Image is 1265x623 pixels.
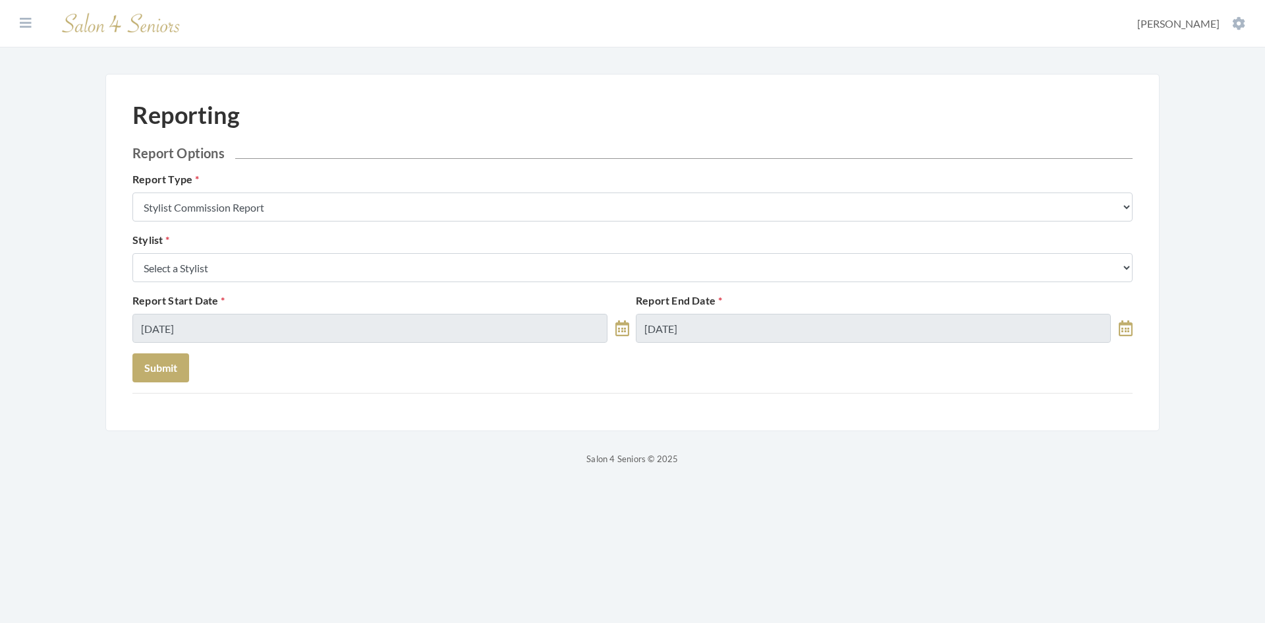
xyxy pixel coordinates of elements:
a: toggle [1119,314,1133,343]
input: Select Date [636,314,1111,343]
input: Select Date [132,314,607,343]
img: Salon 4 Seniors [55,8,187,39]
label: Report Type [132,171,199,187]
button: [PERSON_NAME] [1133,16,1249,31]
h1: Reporting [132,101,240,129]
label: Report End Date [636,293,722,309]
span: [PERSON_NAME] [1137,17,1220,30]
a: toggle [615,314,629,343]
label: Report Start Date [132,293,225,309]
p: Salon 4 Seniors © 2025 [105,451,1160,467]
button: Submit [132,353,189,382]
h2: Report Options [132,145,1133,161]
label: Stylist [132,232,170,248]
